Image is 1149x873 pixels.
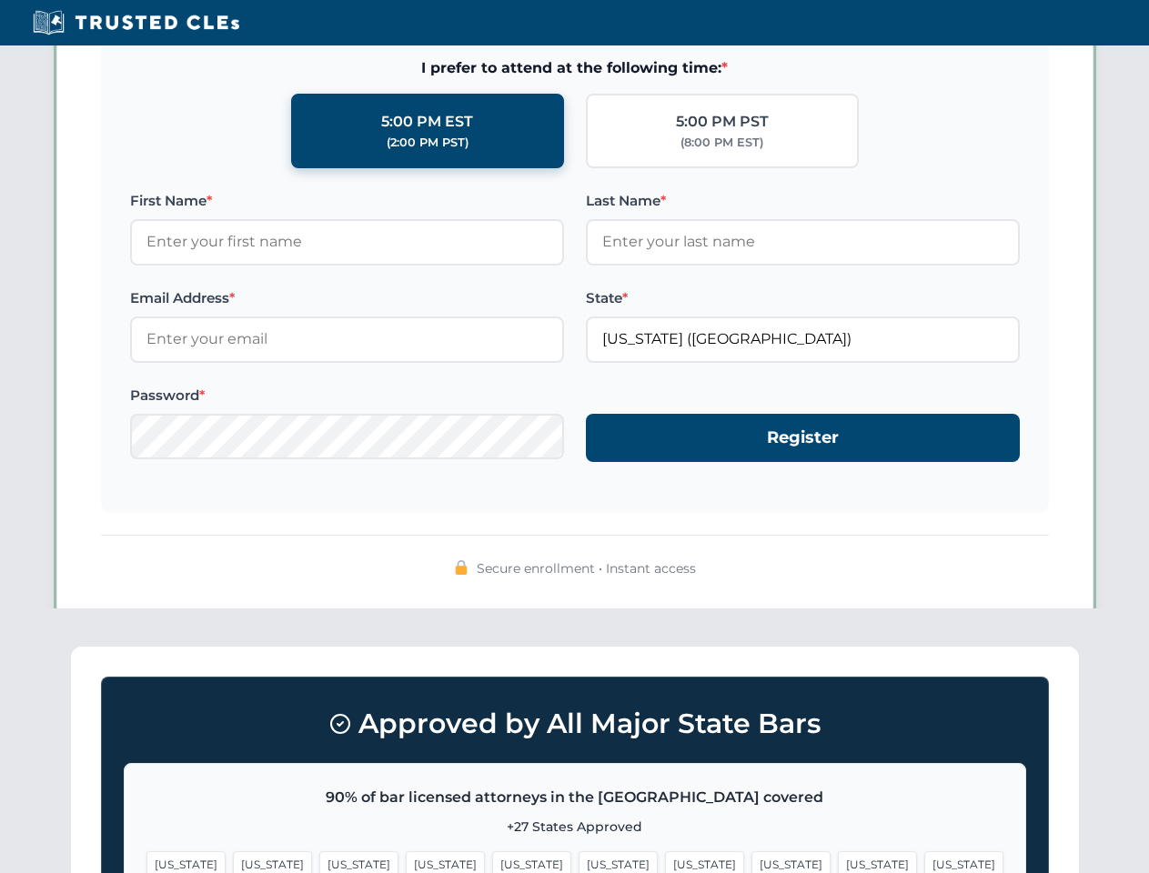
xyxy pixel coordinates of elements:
[130,316,564,362] input: Enter your email
[27,9,245,36] img: Trusted CLEs
[130,190,564,212] label: First Name
[130,219,564,265] input: Enter your first name
[586,190,1020,212] label: Last Name
[130,287,564,309] label: Email Address
[130,385,564,406] label: Password
[586,287,1020,309] label: State
[454,560,469,575] img: 🔒
[586,316,1020,362] input: Florida (FL)
[387,134,469,152] div: (2:00 PM PST)
[477,558,696,578] span: Secure enrollment • Instant access
[586,219,1020,265] input: Enter your last name
[680,134,763,152] div: (8:00 PM EST)
[130,56,1020,80] span: I prefer to attend at the following time:
[124,699,1026,748] h3: Approved by All Major State Bars
[146,786,1003,809] p: 90% of bar licensed attorneys in the [GEOGRAPHIC_DATA] covered
[381,110,473,134] div: 5:00 PM EST
[586,414,1020,462] button: Register
[676,110,769,134] div: 5:00 PM PST
[146,817,1003,837] p: +27 States Approved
